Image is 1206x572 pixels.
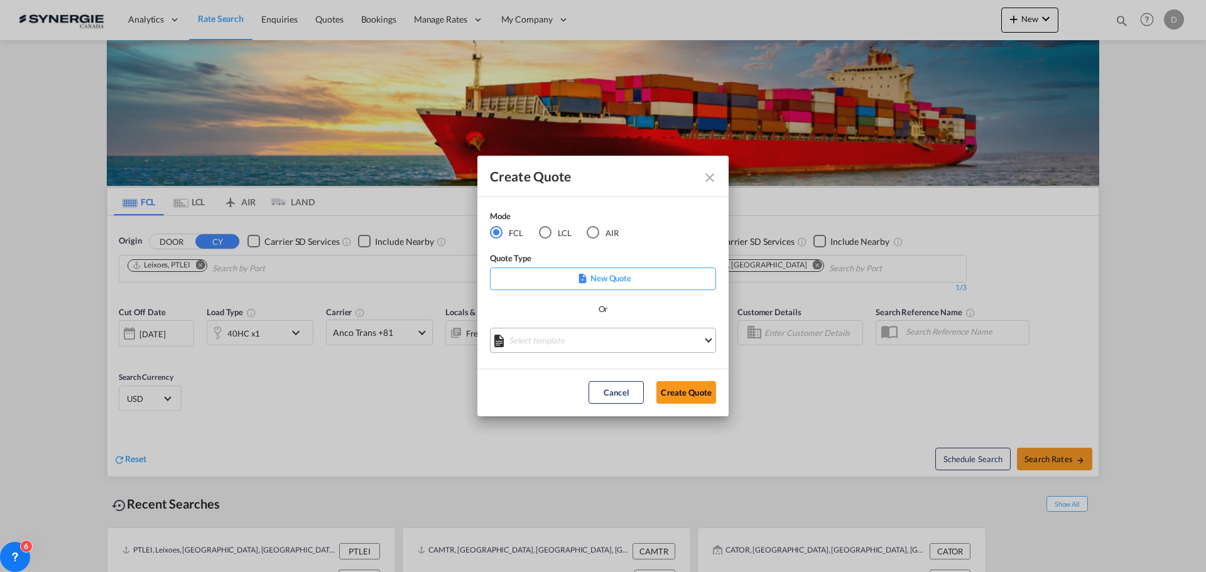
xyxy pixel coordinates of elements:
md-radio-button: FCL [490,225,523,239]
div: Mode [490,210,634,225]
div: Create Quote [490,168,693,184]
div: Or [599,303,608,315]
md-radio-button: AIR [587,225,619,239]
md-icon: Close dialog [702,170,717,185]
div: Quote Type [490,252,716,267]
div: New Quote [490,267,716,290]
md-select: Select template [490,328,716,353]
md-dialog: Create QuoteModeFCL LCLAIR ... [477,156,729,416]
button: Cancel [589,381,644,404]
p: New Quote [494,272,712,284]
button: Close dialog [697,165,720,188]
button: Create Quote [656,381,716,404]
md-radio-button: LCL [539,225,572,239]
